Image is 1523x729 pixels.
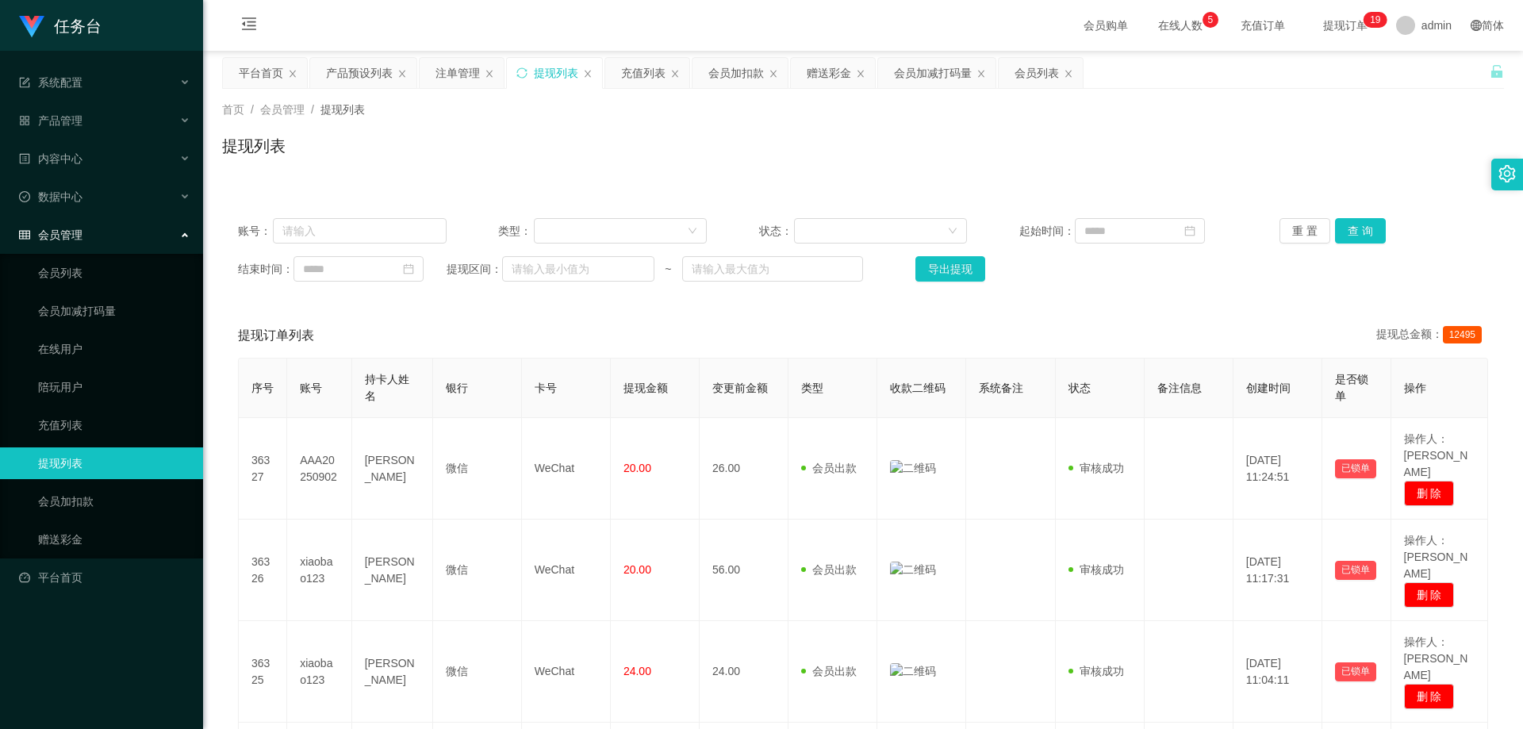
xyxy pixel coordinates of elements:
span: 20.00 [623,462,651,474]
span: 起始时间： [1019,223,1075,240]
span: 收款二维码 [890,382,946,394]
a: 会员加扣款 [38,485,190,517]
td: 24.00 [700,621,788,723]
i: 图标: sync [516,67,527,79]
span: 会员出款 [801,563,857,576]
span: 系统配置 [19,76,82,89]
span: 产品管理 [19,114,82,127]
i: 图标: table [19,229,30,240]
i: 图标: setting [1498,165,1516,182]
i: 图标: form [19,77,30,88]
img: 二维码 [890,663,936,680]
button: 删 除 [1404,684,1455,709]
td: 微信 [433,520,522,621]
a: 在线用户 [38,333,190,365]
button: 已锁单 [1335,459,1376,478]
i: 图标: close [976,69,986,79]
span: 序号 [251,382,274,394]
input: 请输入 [273,218,447,244]
h1: 提现列表 [222,134,286,158]
td: [PERSON_NAME] [352,621,433,723]
div: 会员列表 [1015,58,1059,88]
span: 提现订单 [1315,20,1375,31]
input: 请输入最大值为 [682,256,863,282]
i: 图标: close [1064,69,1073,79]
span: 备注信息 [1157,382,1202,394]
td: 26.00 [700,418,788,520]
span: 类型： [498,223,534,240]
i: 图标: check-circle-o [19,191,30,202]
td: WeChat [522,520,611,621]
i: 图标: close [583,69,593,79]
sup: 5 [1203,12,1218,28]
span: 卡号 [535,382,557,394]
span: 数据中心 [19,190,82,203]
i: 图标: menu-fold [222,1,276,52]
span: 审核成功 [1068,665,1124,677]
a: 陪玩用户 [38,371,190,403]
a: 赠送彩金 [38,524,190,555]
td: 微信 [433,418,522,520]
span: 类型 [801,382,823,394]
span: 状态 [1068,382,1091,394]
span: 提现列表 [320,103,365,116]
div: 赠送彩金 [807,58,851,88]
i: 图标: close [288,69,297,79]
span: 操作人：[PERSON_NAME] [1404,432,1468,478]
button: 已锁单 [1335,561,1376,580]
button: 已锁单 [1335,662,1376,681]
div: 产品预设列表 [326,58,393,88]
span: 内容中心 [19,152,82,165]
span: 创建时间 [1246,382,1291,394]
img: logo.9652507e.png [19,16,44,38]
i: 图标: appstore-o [19,115,30,126]
td: WeChat [522,418,611,520]
img: 二维码 [890,562,936,578]
p: 9 [1375,12,1381,28]
span: 充值订单 [1233,20,1293,31]
div: 会员加减打码量 [894,58,972,88]
td: 微信 [433,621,522,723]
sup: 19 [1364,12,1387,28]
span: 审核成功 [1068,462,1124,474]
span: 是否锁单 [1335,373,1368,402]
td: WeChat [522,621,611,723]
span: 在线人数 [1150,20,1210,31]
div: 注单管理 [435,58,480,88]
button: 删 除 [1404,582,1455,608]
span: 会员管理 [260,103,305,116]
i: 图标: unlock [1490,64,1504,79]
div: 平台首页 [239,58,283,88]
i: 图标: close [485,69,494,79]
i: 图标: close [670,69,680,79]
a: 提现列表 [38,447,190,479]
span: 系统备注 [979,382,1023,394]
a: 会员列表 [38,257,190,289]
span: 账号： [238,223,273,240]
a: 图标: dashboard平台首页 [19,562,190,593]
i: 图标: calendar [403,263,414,274]
span: 12495 [1443,326,1482,343]
span: ~ [654,261,681,278]
span: 操作人：[PERSON_NAME] [1404,534,1468,580]
div: 提现列表 [534,58,578,88]
td: [DATE] 11:04:11 [1233,621,1322,723]
td: xiaobao123 [287,520,352,621]
td: AAA20250902 [287,418,352,520]
span: 账号 [300,382,322,394]
i: 图标: profile [19,153,30,164]
span: / [311,103,314,116]
i: 图标: close [397,69,407,79]
td: [PERSON_NAME] [352,418,433,520]
h1: 任务台 [54,1,102,52]
i: 图标: global [1471,20,1482,31]
td: 56.00 [700,520,788,621]
div: 提现总金额： [1376,326,1488,345]
i: 图标: close [856,69,865,79]
span: 状态： [759,223,795,240]
button: 删 除 [1404,481,1455,506]
p: 1 [1370,12,1375,28]
span: 提现区间： [447,261,502,278]
td: 36325 [239,621,287,723]
a: 会员加减打码量 [38,295,190,327]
